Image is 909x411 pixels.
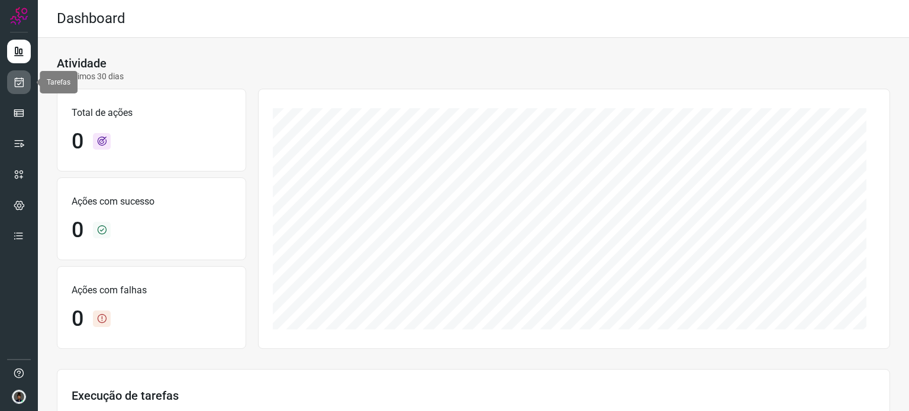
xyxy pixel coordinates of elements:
p: Últimos 30 dias [57,70,124,83]
img: Logo [10,7,28,25]
p: Ações com falhas [72,283,231,297]
span: Tarefas [47,78,70,86]
h1: 0 [72,306,83,332]
h2: Dashboard [57,10,125,27]
h3: Atividade [57,56,107,70]
p: Ações com sucesso [72,195,231,209]
h1: 0 [72,218,83,243]
p: Total de ações [72,106,231,120]
h3: Execução de tarefas [72,389,875,403]
img: d44150f10045ac5288e451a80f22ca79.png [12,390,26,404]
h1: 0 [72,129,83,154]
